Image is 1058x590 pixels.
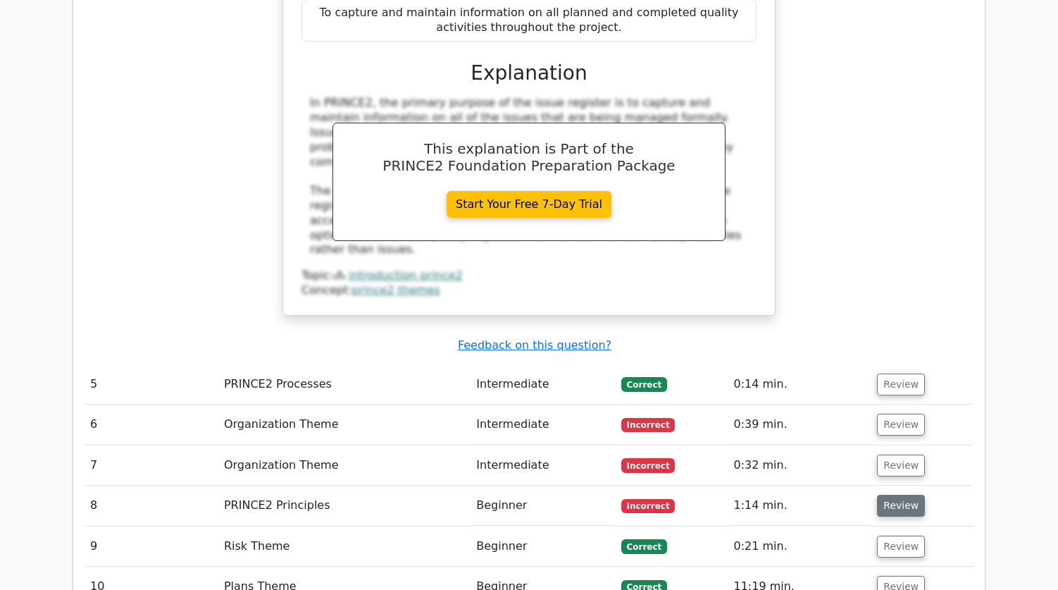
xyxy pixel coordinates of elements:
[85,364,218,405] td: 5
[877,414,925,436] button: Review
[85,527,218,567] td: 9
[471,405,615,445] td: Intermediate
[218,364,471,405] td: PRINCE2 Processes
[352,283,440,297] a: prince2 themes
[447,191,611,218] a: Start Your Free 7-Day Trial
[728,405,871,445] td: 0:39 min.
[458,338,611,352] a: Feedback on this question?
[621,499,676,513] span: Incorrect
[218,445,471,486] td: Organization Theme
[471,445,615,486] td: Intermediate
[85,405,218,445] td: 6
[471,527,615,567] td: Beginner
[349,269,463,282] a: introduction prince2
[877,495,925,517] button: Review
[218,405,471,445] td: Organization Theme
[877,374,925,395] button: Review
[877,536,925,558] button: Review
[301,283,757,298] div: Concept:
[877,455,925,477] button: Review
[301,269,757,283] div: Topic:
[621,539,667,553] span: Correct
[621,458,676,472] span: Incorrect
[310,61,748,85] h3: Explanation
[85,486,218,526] td: 8
[471,486,615,526] td: Beginner
[621,377,667,391] span: Correct
[728,445,871,486] td: 0:32 min.
[728,527,871,567] td: 0:21 min.
[218,486,471,526] td: PRINCE2 Principles
[218,527,471,567] td: Risk Theme
[85,445,218,486] td: 7
[310,96,748,257] div: In PRINCE2, the primary purpose of the issue register is to capture and maintain information on a...
[621,418,676,432] span: Incorrect
[471,364,615,405] td: Intermediate
[728,486,871,526] td: 1:14 min.
[728,364,871,405] td: 0:14 min.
